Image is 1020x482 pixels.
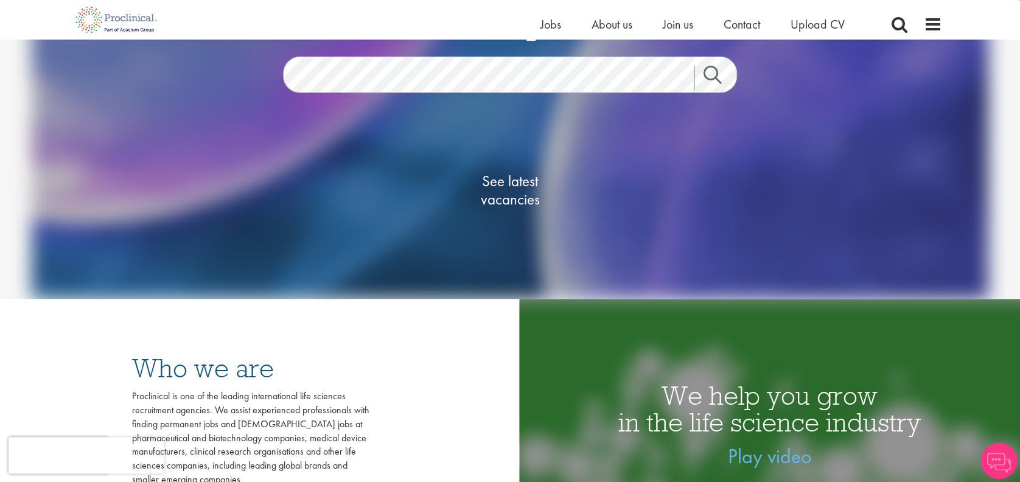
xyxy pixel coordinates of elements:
[791,16,845,32] a: Upload CV
[728,443,812,469] a: Play video
[9,437,164,473] iframe: reCAPTCHA
[540,16,561,32] a: Jobs
[663,16,693,32] a: Join us
[724,16,760,32] a: Contact
[694,65,746,89] a: Job search submit button
[519,382,1020,436] h1: We help you grow in the life science industry
[449,123,571,257] a: See latestvacancies
[980,442,1017,479] img: Chatbot
[132,355,369,382] h3: Who we are
[592,16,632,32] a: About us
[449,172,571,208] span: See latest vacancies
